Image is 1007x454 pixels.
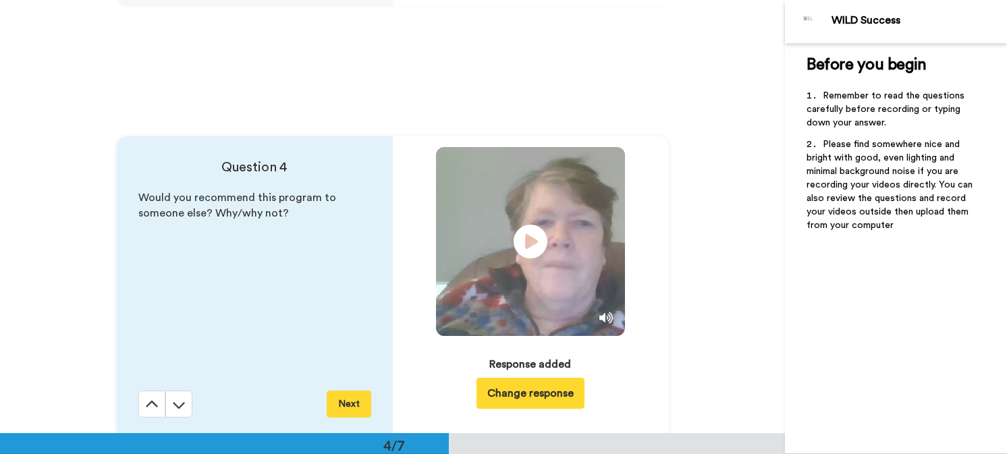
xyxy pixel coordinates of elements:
[807,57,926,73] span: Before you begin
[792,5,825,38] img: Profile Image
[599,311,613,324] img: Mute/Unmute
[807,140,975,230] span: Please find somewhere nice and bright with good, even lighting and minimal background noise if yo...
[138,158,371,177] h4: Question 4
[138,192,339,219] span: Would you recommend this program to someone else? Why/why not?
[490,356,572,372] div: Response added
[477,378,584,409] button: Change response
[832,14,1006,27] div: WILD Success
[807,91,967,127] span: Remember to read the questions carefully before recording or typing down your answer.
[327,391,371,418] button: Next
